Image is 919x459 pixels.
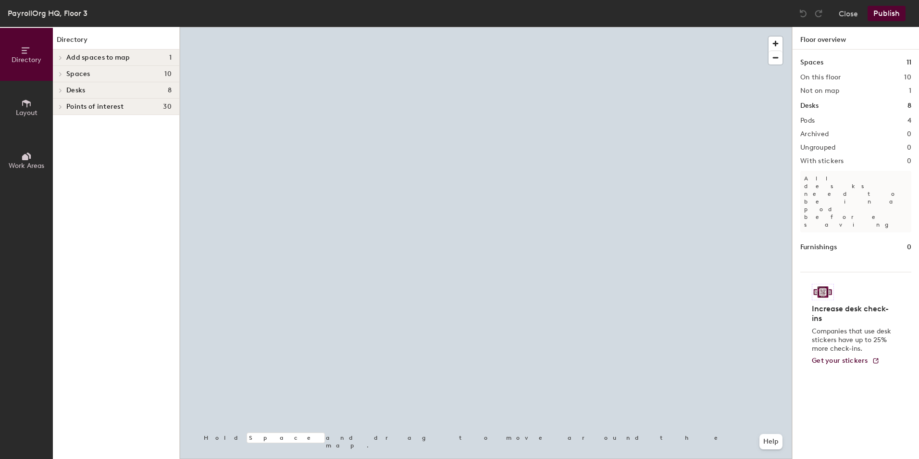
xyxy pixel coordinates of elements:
h2: Not on map [800,87,839,95]
span: 10 [164,70,172,78]
h1: Directory [53,35,179,50]
h1: Floor overview [793,27,919,50]
button: Help [759,434,782,449]
h2: 10 [904,74,911,81]
button: Close [839,6,858,21]
h2: 1 [909,87,911,95]
h2: Pods [800,117,815,125]
h2: On this floor [800,74,841,81]
span: Work Areas [9,162,44,170]
span: Directory [12,56,41,64]
h2: 4 [907,117,911,125]
div: PayrollOrg HQ, Floor 3 [8,7,87,19]
h1: 0 [907,242,911,253]
a: Get your stickers [812,357,880,365]
span: Points of interest [66,103,124,111]
h1: Furnishings [800,242,837,253]
img: Undo [798,9,808,18]
span: 30 [163,103,172,111]
p: All desks need to be in a pod before saving [800,171,911,232]
h2: Archived [800,130,829,138]
span: 8 [168,87,172,94]
span: Get your stickers [812,357,868,365]
h2: Ungrouped [800,144,836,152]
h1: Spaces [800,57,823,68]
h2: 0 [907,157,911,165]
img: Sticker logo [812,284,834,300]
img: Redo [814,9,823,18]
span: Add spaces to map [66,54,130,62]
span: Desks [66,87,85,94]
p: Companies that use desk stickers have up to 25% more check-ins. [812,327,894,353]
h1: 8 [907,101,911,111]
span: Layout [16,109,37,117]
span: 1 [169,54,172,62]
h1: Desks [800,101,819,111]
h4: Increase desk check-ins [812,304,894,323]
button: Publish [868,6,906,21]
h2: 0 [907,130,911,138]
span: Spaces [66,70,90,78]
h2: With stickers [800,157,844,165]
h2: 0 [907,144,911,152]
h1: 11 [907,57,911,68]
